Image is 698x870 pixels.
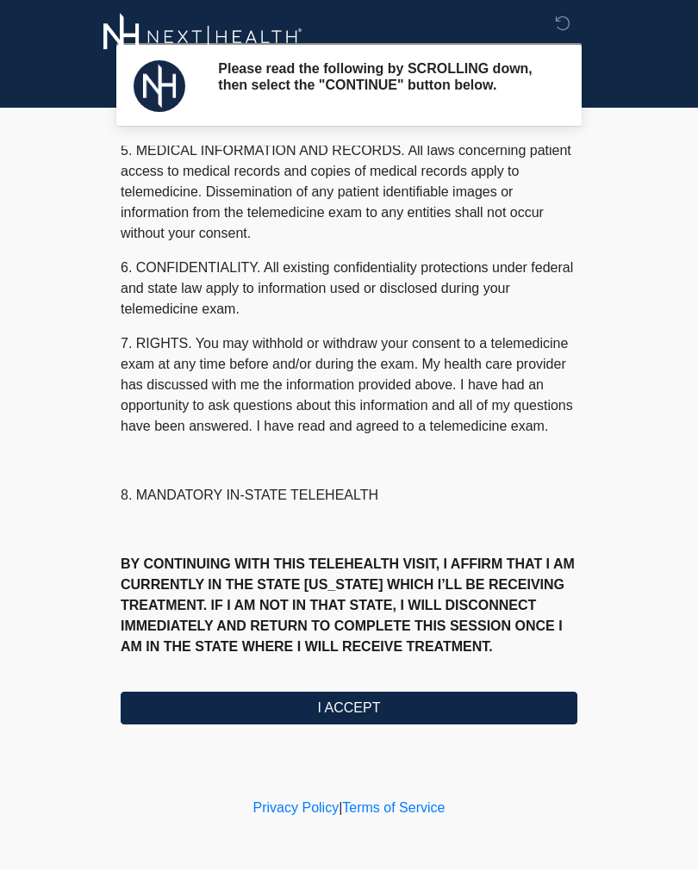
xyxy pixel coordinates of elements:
img: Next-Health Logo [103,13,302,60]
p: 6. CONFIDENTIALITY. All existing confidentiality protections under federal and state law apply to... [121,258,577,320]
p: 5. MEDICAL INFORMATION AND RECORDS. All laws concerning patient access to medical records and cop... [121,140,577,244]
h2: Please read the following by SCROLLING down, then select the "CONTINUE" button below. [218,60,552,93]
button: I ACCEPT [121,692,577,724]
a: Privacy Policy [253,800,340,815]
img: Agent Avatar [134,60,185,112]
a: Terms of Service [342,800,445,815]
p: 8. MANDATORY IN-STATE TELEHEALTH [121,485,577,506]
a: | [339,800,342,815]
strong: BY CONTINUING WITH THIS TELEHEALTH VISIT, I AFFIRM THAT I AM CURRENTLY IN THE STATE [US_STATE] WH... [121,556,575,654]
p: 7. RIGHTS. You may withhold or withdraw your consent to a telemedicine exam at any time before an... [121,333,577,437]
